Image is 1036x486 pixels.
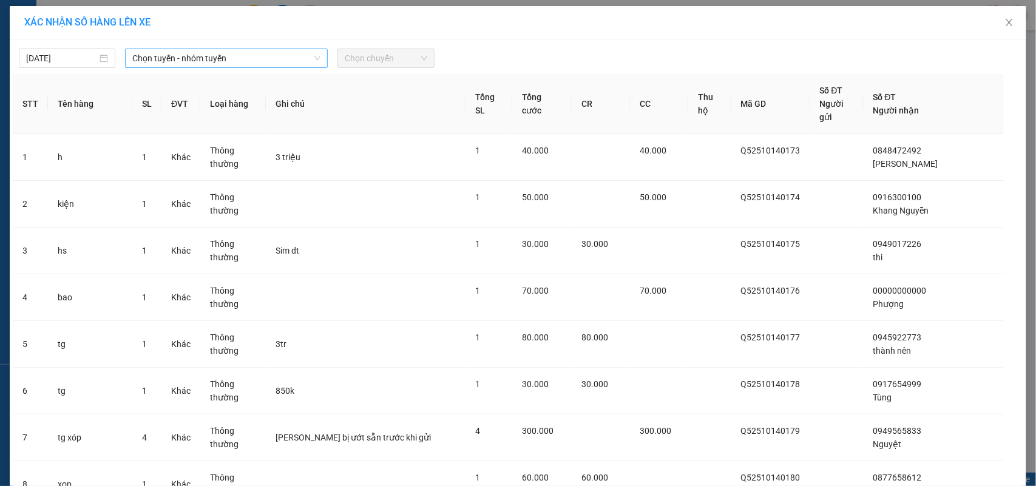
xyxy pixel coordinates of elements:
[466,74,512,134] th: Tổng SL
[200,274,266,321] td: Thông thường
[1004,18,1014,27] span: close
[161,134,200,181] td: Khác
[142,386,147,396] span: 1
[873,92,896,102] span: Số ĐT
[276,246,299,255] span: Sim dt
[48,74,132,134] th: Tên hàng
[741,473,801,482] span: Q52510140180
[266,74,466,134] th: Ghi chú
[688,74,731,134] th: Thu hộ
[200,74,266,134] th: Loại hàng
[48,321,132,368] td: tg
[873,439,902,449] span: Nguyệt
[522,239,549,249] span: 30.000
[873,286,927,295] span: 00000000000
[475,473,480,482] span: 1
[873,146,922,155] span: 0848472492
[512,74,572,134] th: Tổng cước
[873,159,938,169] span: [PERSON_NAME]
[113,30,507,45] li: 26 Phó Cơ Điều, Phường 12
[48,414,132,461] td: tg xóp
[640,286,666,295] span: 70.000
[572,74,630,134] th: CR
[161,228,200,274] td: Khác
[200,321,266,368] td: Thông thường
[640,426,671,436] span: 300.000
[26,52,97,65] input: 15/10/2025
[873,346,912,356] span: thành nên
[522,146,549,155] span: 40.000
[992,6,1026,40] button: Close
[873,473,922,482] span: 0877658612
[873,206,929,215] span: Khang Nguyễn
[820,99,844,122] span: Người gửi
[873,239,922,249] span: 0949017226
[873,379,922,389] span: 0917654999
[24,16,151,28] span: XÁC NHẬN SỐ HÀNG LÊN XE
[522,426,554,436] span: 300.000
[640,192,666,202] span: 50.000
[13,321,48,368] td: 5
[873,426,922,436] span: 0949565833
[200,228,266,274] td: Thông thường
[873,393,892,402] span: Tùng
[48,368,132,414] td: tg
[113,45,507,60] li: Hotline: 02839552959
[581,473,608,482] span: 60.000
[161,321,200,368] td: Khác
[873,332,922,342] span: 0945922773
[731,74,810,134] th: Mã GD
[581,239,608,249] span: 30.000
[161,181,200,228] td: Khác
[48,181,132,228] td: kiện
[630,74,688,134] th: CC
[820,86,843,95] span: Số ĐT
[276,339,286,349] span: 3tr
[873,192,922,202] span: 0916300100
[581,332,608,342] span: 80.000
[276,433,431,442] span: [PERSON_NAME] bị ướt sẵn trước khi gửi
[475,332,480,342] span: 1
[276,152,300,162] span: 3 triệu
[314,55,321,62] span: down
[161,274,200,321] td: Khác
[142,246,147,255] span: 1
[161,368,200,414] td: Khác
[522,379,549,389] span: 30.000
[200,134,266,181] td: Thông thường
[142,292,147,302] span: 1
[475,146,480,155] span: 1
[741,379,801,389] span: Q52510140178
[640,146,666,155] span: 40.000
[142,339,147,349] span: 1
[741,426,801,436] span: Q52510140179
[873,106,919,115] span: Người nhận
[475,426,480,436] span: 4
[741,146,801,155] span: Q52510140173
[13,274,48,321] td: 4
[475,286,480,295] span: 1
[15,15,76,76] img: logo.jpg
[48,228,132,274] td: hs
[13,181,48,228] td: 2
[15,88,153,108] b: GỬI : Trạm Quận 5
[161,414,200,461] td: Khác
[13,74,48,134] th: STT
[13,368,48,414] td: 6
[200,414,266,461] td: Thông thường
[142,199,147,209] span: 1
[522,473,549,482] span: 60.000
[475,192,480,202] span: 1
[132,49,320,67] span: Chọn tuyến - nhóm tuyến
[475,239,480,249] span: 1
[161,74,200,134] th: ĐVT
[475,379,480,389] span: 1
[142,433,147,442] span: 4
[13,134,48,181] td: 1
[522,192,549,202] span: 50.000
[522,286,549,295] span: 70.000
[741,192,801,202] span: Q52510140174
[200,368,266,414] td: Thông thường
[200,181,266,228] td: Thông thường
[13,414,48,461] td: 7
